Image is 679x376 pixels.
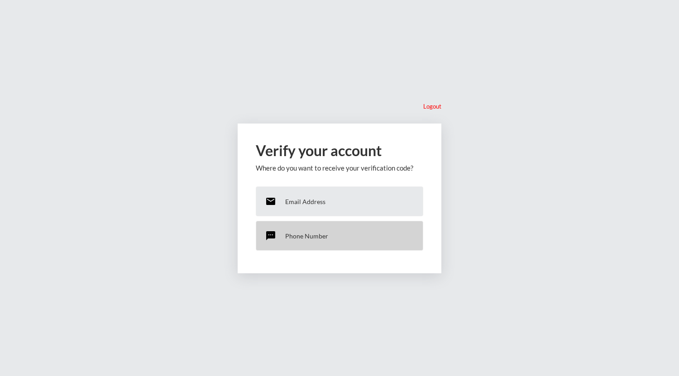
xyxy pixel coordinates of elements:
p: Phone Number [285,232,328,240]
p: Logout [423,103,441,110]
h2: Verify your account [256,142,423,159]
p: Email Address [285,198,325,205]
p: Where do you want to receive your verification code? [256,164,423,172]
mat-icon: sms [265,230,276,241]
mat-icon: email [265,196,276,207]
